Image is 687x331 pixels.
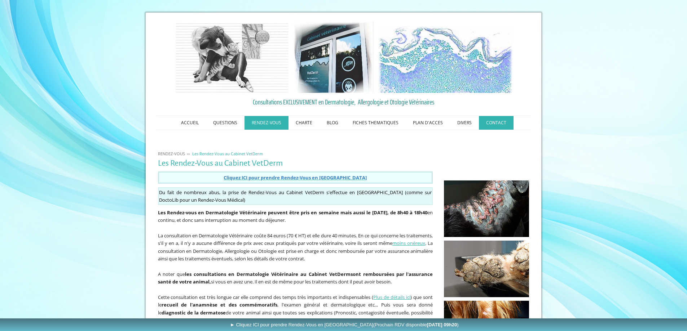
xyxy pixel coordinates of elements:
a: RENDEZ-VOUS [245,116,289,130]
span: (Prochain RDV disponible ) [373,322,459,327]
strong: diagnostic de la dermatose [162,309,226,316]
a: DIVERS [450,116,479,130]
a: CHARTE [289,116,320,130]
a: Les Rendez-Vous au Cabinet VetDerm [190,151,265,156]
span: RENDEZ-VOUS [158,151,185,156]
a: Consultations EXCLUSIVEMENT en Dermatologie, Allergologie et Otologie Vétérinaires [158,97,529,107]
span: ► Cliquez ICI pour prendre Rendez-Vous en [GEOGRAPHIC_DATA] [230,322,459,327]
span: La consultation en Dermatologie Vétérinaire coûte 84 euros (70 € HT) et elle dure 40 minutes. E [158,232,361,239]
a: moins onéreux [392,240,425,246]
strong: Les Rendez-vous en Dermatologie Vétérinaire peuvent être pris en semaine mais aussi le [DATE], de... [158,209,428,216]
b: [DATE] 09h20 [427,322,457,327]
span: Cliquez ICI pour prendre Rendez-Vous en [GEOGRAPHIC_DATA] [224,174,367,181]
span: . La consultation en Dermatologie, Allergologie ou Otologie est prise en charge et donc remboursé... [158,240,433,262]
strong: recueil de l'anamnèse et des commémoratifs [162,301,278,308]
b: les consultations en Dermatologie Vétérinaire au Cabinet VetDerm [185,271,350,277]
span: Du fait de nombreux abus, la prise de Rendez-Vous au Cabinet VetDerm s'effectue en [GEOGRAPHIC_DA... [159,189,423,196]
a: PLAN D'ACCES [406,116,450,130]
a: FICHES THEMATIQUES [345,116,406,130]
a: CONTACT [479,116,514,130]
a: ACCUEIL [174,116,206,130]
a: QUESTIONS [206,116,245,130]
a: RENDEZ-VOUS [156,151,187,156]
span: l n'y a aucune différence de prix avec ceux pratiqués par votre vétérinaire, voire ils seront même [182,240,393,246]
span: si vous en avez une. Il en est de même pour les traitements dont il peut avoir besoin. [211,278,392,285]
span: en continu, et donc sans interruption au moment du déjeuner. [158,209,433,224]
a: Plus de détails ici [373,294,410,300]
a: Cliquez ICI pour prendre Rendez-Vous en [GEOGRAPHIC_DATA] [224,174,367,181]
a: BLOG [320,116,345,130]
h1: Les Rendez-Vous au Cabinet VetDerm [158,159,433,168]
span: Les Rendez-Vous au Cabinet VetDerm [192,151,263,156]
span: A noter que [158,271,185,277]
